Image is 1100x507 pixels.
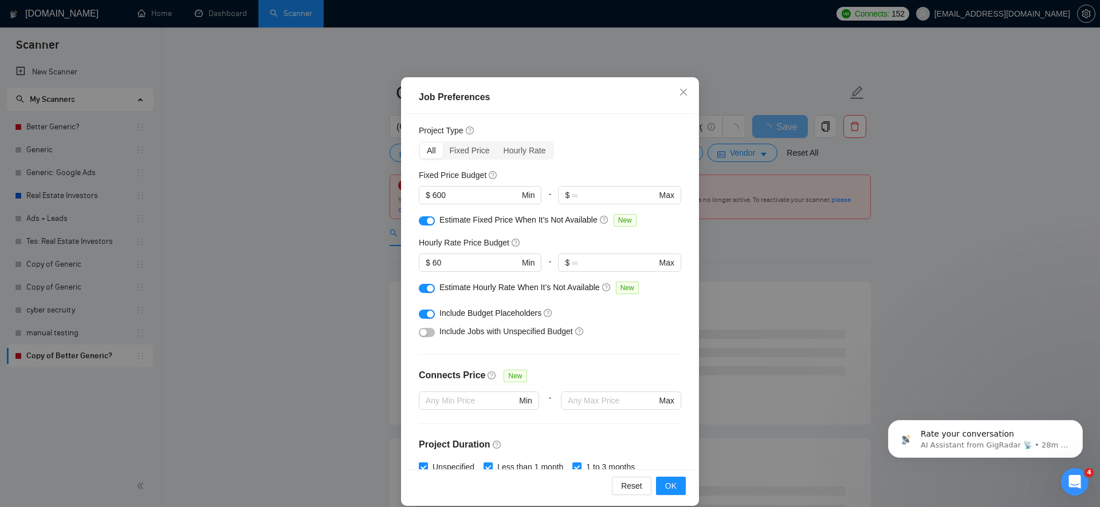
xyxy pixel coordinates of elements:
[541,254,558,281] div: -
[443,142,497,159] div: Fixed Price
[656,477,686,495] button: OK
[582,461,639,473] span: 1 to 3 months
[439,215,598,224] span: Estimate Fixed Price When It’s Not Available
[544,308,553,318] span: question-circle
[679,88,688,97] span: close
[493,440,502,449] span: question-circle
[439,327,573,336] span: Include Jobs with Unspecified Budget
[659,189,674,201] span: Max
[600,215,609,224] span: question-circle
[659,394,674,407] span: Max
[426,394,517,407] input: Any Min Price
[439,308,541,318] span: Include Budget Placeholders
[497,142,553,159] div: Hourly Rate
[419,90,681,104] div: Job Preferences
[612,477,651,495] button: Reset
[489,171,498,180] span: question-circle
[419,124,463,137] h5: Project Type
[572,256,657,269] input: ∞
[621,480,642,492] span: Reset
[871,396,1100,476] iframe: Intercom notifications message
[466,126,475,135] span: question-circle
[602,283,611,292] span: question-circle
[488,371,497,380] span: question-circle
[439,283,600,292] span: Estimate Hourly Rate When It’s Not Available
[665,480,677,492] span: OK
[541,186,558,213] div: -
[568,394,657,407] input: Any Max Price
[1061,468,1089,496] iframe: Intercom live chat
[428,461,479,473] span: Unspecified
[668,77,699,108] button: Close
[539,391,561,423] div: -
[659,256,674,269] span: Max
[420,142,443,159] div: All
[419,369,485,382] h4: Connects Price
[519,394,532,407] span: Min
[433,189,520,201] input: 0
[1085,468,1094,477] span: 4
[504,370,527,382] span: New
[565,256,569,269] span: $
[614,214,637,227] span: New
[522,256,535,269] span: Min
[433,256,520,269] input: 0
[572,189,657,201] input: ∞
[522,189,535,201] span: Min
[616,282,639,294] span: New
[419,236,509,249] h5: Hourly Rate Price Budget
[565,189,569,201] span: $
[419,169,486,181] h5: Fixed Price Budget
[512,238,521,247] span: question-circle
[493,461,568,473] span: Less than 1 month
[575,327,584,336] span: question-circle
[419,438,681,451] h4: Project Duration
[426,189,430,201] span: $
[426,256,430,269] span: $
